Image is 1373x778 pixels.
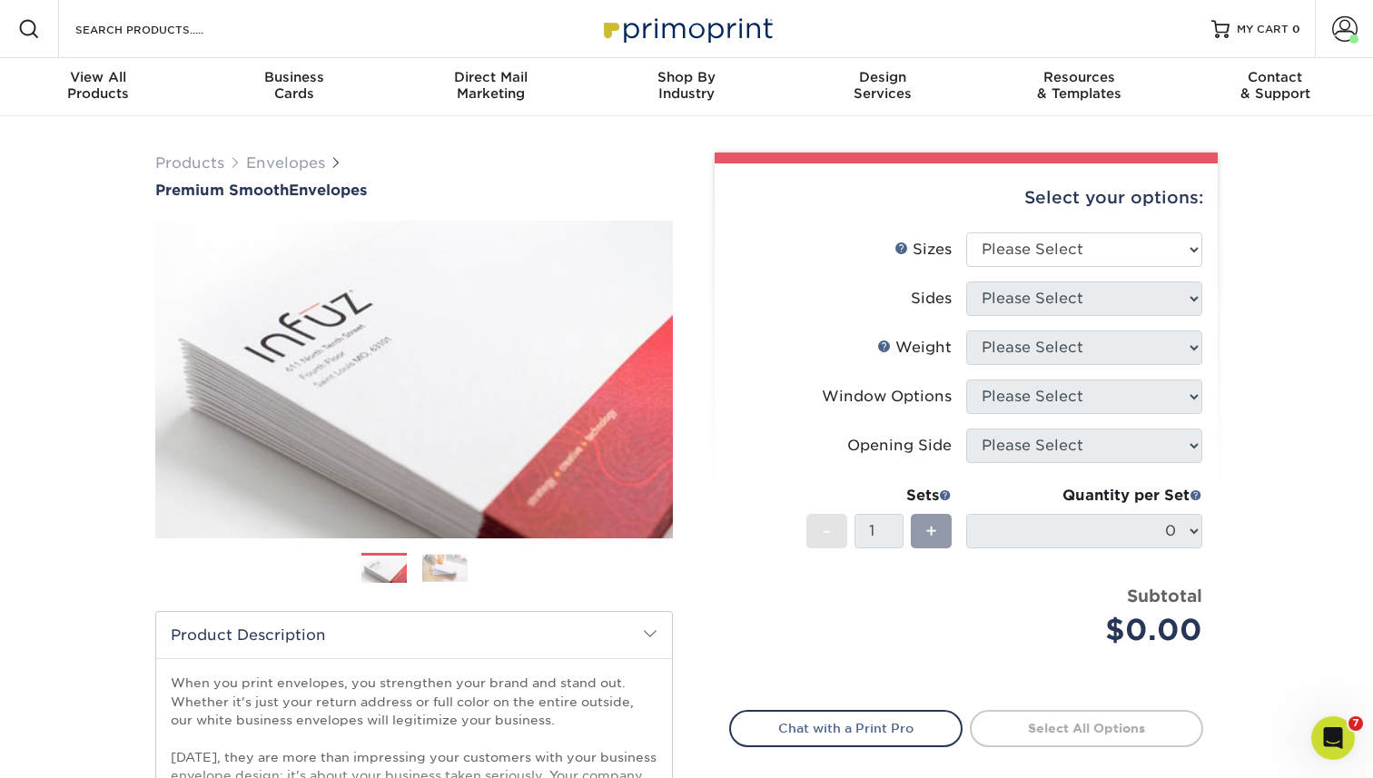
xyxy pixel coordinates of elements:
div: $0.00 [980,608,1202,652]
a: Select All Options [970,710,1203,746]
img: Primoprint [596,9,777,48]
span: MY CART [1237,22,1289,37]
div: Industry [588,69,785,102]
span: - [823,517,831,545]
div: Quantity per Set [966,485,1202,507]
span: + [925,517,937,545]
iframe: Intercom live chat [1311,716,1355,760]
a: Resources& Templates [981,58,1177,116]
span: Contact [1177,69,1373,85]
div: Sizes [894,239,952,261]
span: Resources [981,69,1177,85]
div: Cards [196,69,392,102]
a: Premium SmoothEnvelopes [155,182,673,199]
a: Products [155,154,224,172]
span: Design [785,69,981,85]
div: Services [785,69,981,102]
div: Weight [877,337,952,359]
input: SEARCH PRODUCTS..... [74,18,251,40]
div: Select your options: [729,163,1203,232]
span: 7 [1348,716,1363,731]
img: Premium Smooth 01 [155,201,673,558]
a: Direct MailMarketing [392,58,588,116]
div: Marketing [392,69,588,102]
div: & Support [1177,69,1373,102]
strong: Subtotal [1127,586,1202,606]
div: Sets [806,485,952,507]
a: Contact& Support [1177,58,1373,116]
a: Envelopes [246,154,325,172]
a: Chat with a Print Pro [729,710,963,746]
div: & Templates [981,69,1177,102]
div: Window Options [822,386,952,408]
a: Shop ByIndustry [588,58,785,116]
span: Direct Mail [392,69,588,85]
span: 0 [1292,23,1300,35]
a: BusinessCards [196,58,392,116]
span: Shop By [588,69,785,85]
span: Premium Smooth [155,182,289,199]
h1: Envelopes [155,182,673,199]
img: Envelopes 01 [361,554,407,586]
h2: Product Description [156,612,672,658]
span: Business [196,69,392,85]
div: Opening Side [847,435,952,457]
div: Sides [911,288,952,310]
img: Envelopes 02 [422,554,468,582]
a: DesignServices [785,58,981,116]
